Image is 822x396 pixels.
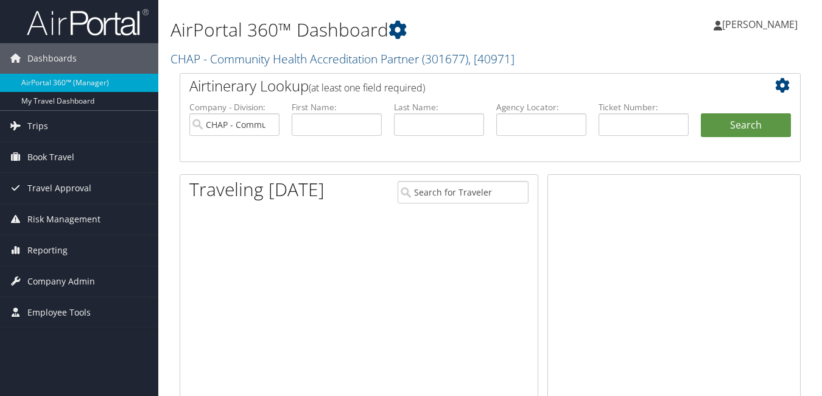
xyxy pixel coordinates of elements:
[170,17,597,43] h1: AirPortal 360™ Dashboard
[309,81,425,94] span: (at least one field required)
[27,266,95,297] span: Company Admin
[170,51,515,67] a: CHAP - Community Health Accreditation Partner
[722,18,798,31] span: [PERSON_NAME]
[189,177,325,202] h1: Traveling [DATE]
[468,51,515,67] span: , [ 40971 ]
[701,113,791,138] button: Search
[27,43,77,74] span: Dashboards
[714,6,810,43] a: [PERSON_NAME]
[394,101,484,113] label: Last Name:
[292,101,382,113] label: First Name:
[27,297,91,328] span: Employee Tools
[27,173,91,203] span: Travel Approval
[27,142,74,172] span: Book Travel
[422,51,468,67] span: ( 301677 )
[398,181,528,203] input: Search for Traveler
[27,235,68,266] span: Reporting
[189,76,739,96] h2: Airtinerary Lookup
[27,111,48,141] span: Trips
[496,101,586,113] label: Agency Locator:
[599,101,689,113] label: Ticket Number:
[189,101,279,113] label: Company - Division:
[27,8,149,37] img: airportal-logo.png
[27,204,100,235] span: Risk Management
